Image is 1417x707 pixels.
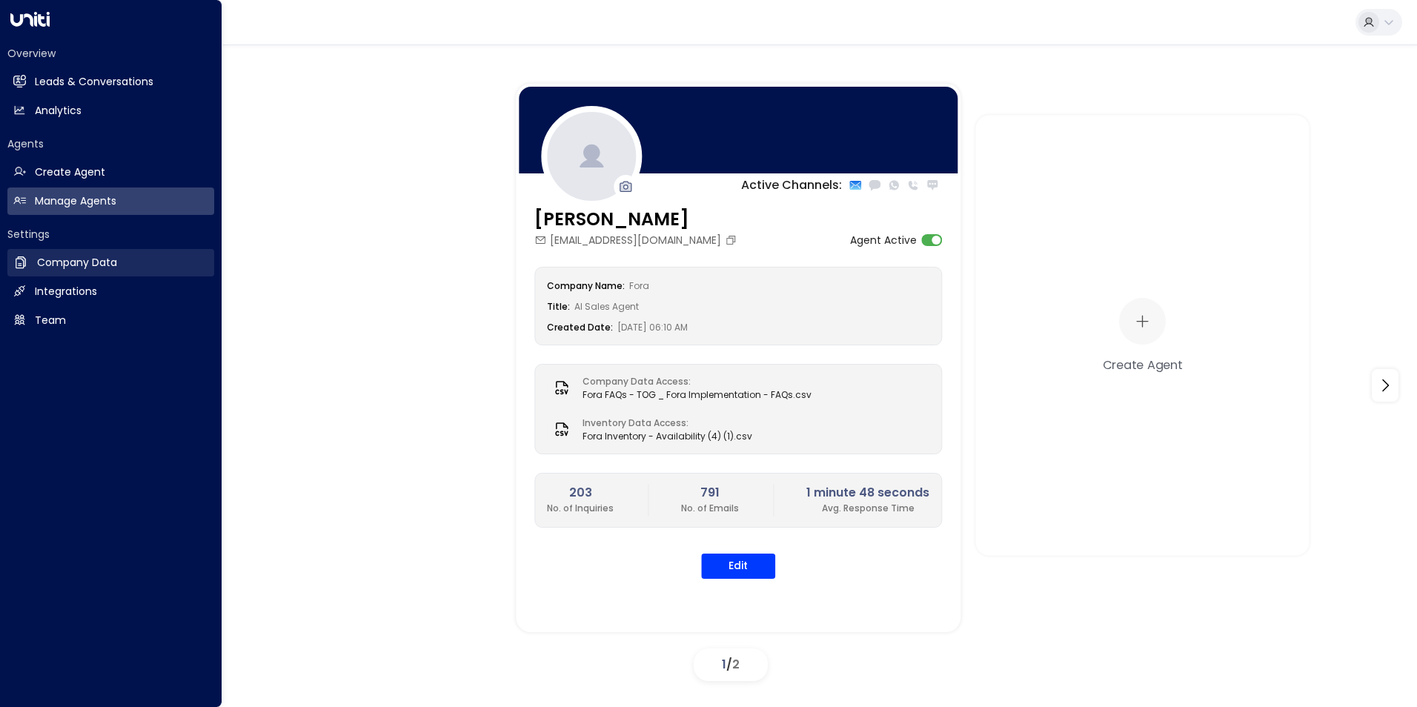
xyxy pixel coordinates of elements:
[806,484,929,502] h2: 1 minute 48 seconds
[547,321,613,333] label: Created Date:
[534,206,740,233] h3: [PERSON_NAME]
[547,300,570,313] label: Title:
[547,279,625,292] label: Company Name:
[7,159,214,186] a: Create Agent
[35,74,153,90] h2: Leads & Conversations
[725,234,740,246] button: Copy
[574,300,639,313] span: AI Sales Agent
[7,97,214,125] a: Analytics
[722,656,726,673] span: 1
[7,307,214,334] a: Team
[35,313,66,328] h2: Team
[7,249,214,276] a: Company Data
[35,103,82,119] h2: Analytics
[547,502,614,515] p: No. of Inquiries
[583,430,752,443] span: Fora Inventory - Availability (4) (1).csv
[701,554,775,579] button: Edit
[583,416,745,430] label: Inventory Data Access:
[37,255,117,270] h2: Company Data
[7,46,214,61] h2: Overview
[7,227,214,242] h2: Settings
[7,68,214,96] a: Leads & Conversations
[583,375,804,388] label: Company Data Access:
[534,233,740,248] div: [EMAIL_ADDRESS][DOMAIN_NAME]
[629,279,649,292] span: Fora
[681,502,739,515] p: No. of Emails
[7,136,214,151] h2: Agents
[7,278,214,305] a: Integrations
[681,484,739,502] h2: 791
[35,193,116,209] h2: Manage Agents
[7,187,214,215] a: Manage Agents
[741,176,842,194] p: Active Channels:
[617,321,688,333] span: [DATE] 06:10 AM
[35,284,97,299] h2: Integrations
[1102,355,1182,373] div: Create Agent
[583,388,812,402] span: Fora FAQs - TOG _ Fora Implementation - FAQs.csv
[806,502,929,515] p: Avg. Response Time
[694,648,768,681] div: /
[35,165,105,180] h2: Create Agent
[547,484,614,502] h2: 203
[732,656,740,673] span: 2
[850,233,917,248] label: Agent Active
